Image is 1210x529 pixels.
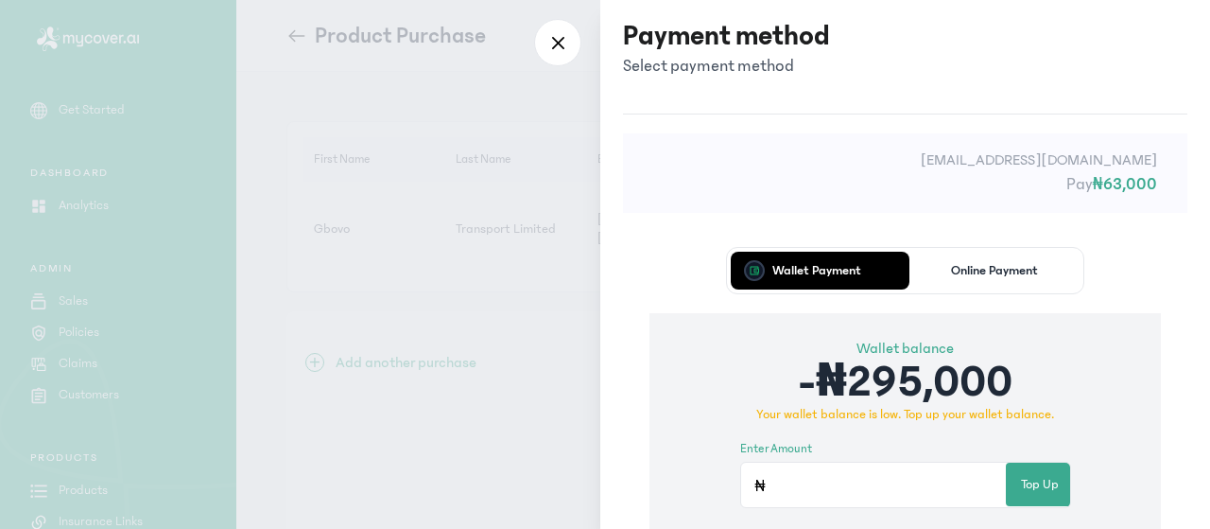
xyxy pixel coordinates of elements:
[740,405,1071,425] p: Your wallet balance is low. Top up your wallet balance.
[623,19,830,53] h3: Payment method
[623,53,830,79] p: Select payment method
[653,171,1157,198] p: Pay
[772,264,861,277] p: Wallet Payment
[740,440,812,459] label: Enter amount
[909,252,1080,290] button: Online Payment
[951,264,1038,277] p: Online Payment
[653,149,1157,171] p: [EMAIL_ADDRESS][DOMAIN_NAME]
[1021,475,1059,495] span: Top Up
[731,252,902,290] button: Wallet Payment
[1006,463,1074,506] button: Top Up
[740,337,1071,360] p: Wallet balance
[740,360,1071,405] p: -₦295,000
[1093,175,1157,194] span: ₦63,000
